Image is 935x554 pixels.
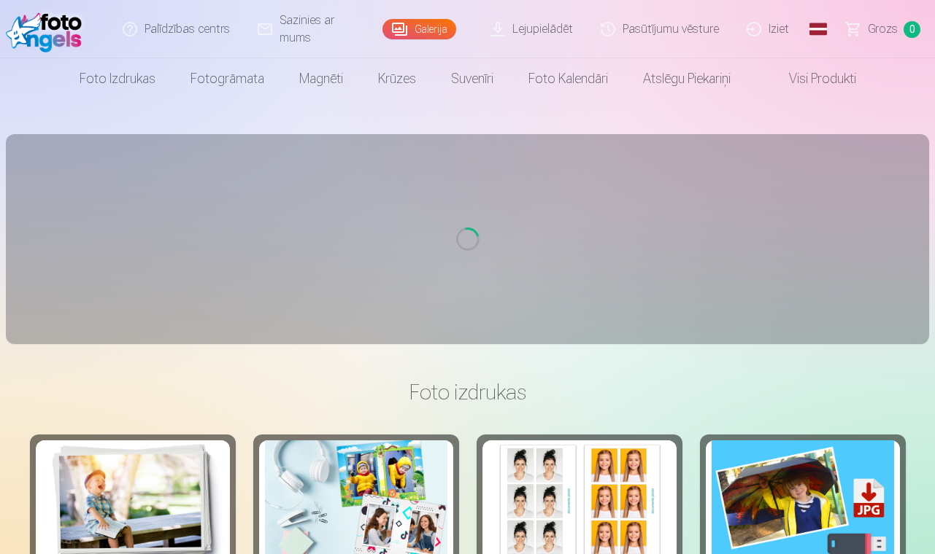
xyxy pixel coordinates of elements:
[511,58,626,99] a: Foto kalendāri
[904,21,920,38] span: 0
[434,58,511,99] a: Suvenīri
[282,58,361,99] a: Magnēti
[748,58,874,99] a: Visi produkti
[361,58,434,99] a: Krūzes
[868,20,898,38] span: Grozs
[6,6,89,52] img: /fa1
[173,58,282,99] a: Fotogrāmata
[42,379,894,405] h3: Foto izdrukas
[382,19,456,39] a: Galerija
[626,58,748,99] a: Atslēgu piekariņi
[62,58,173,99] a: Foto izdrukas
